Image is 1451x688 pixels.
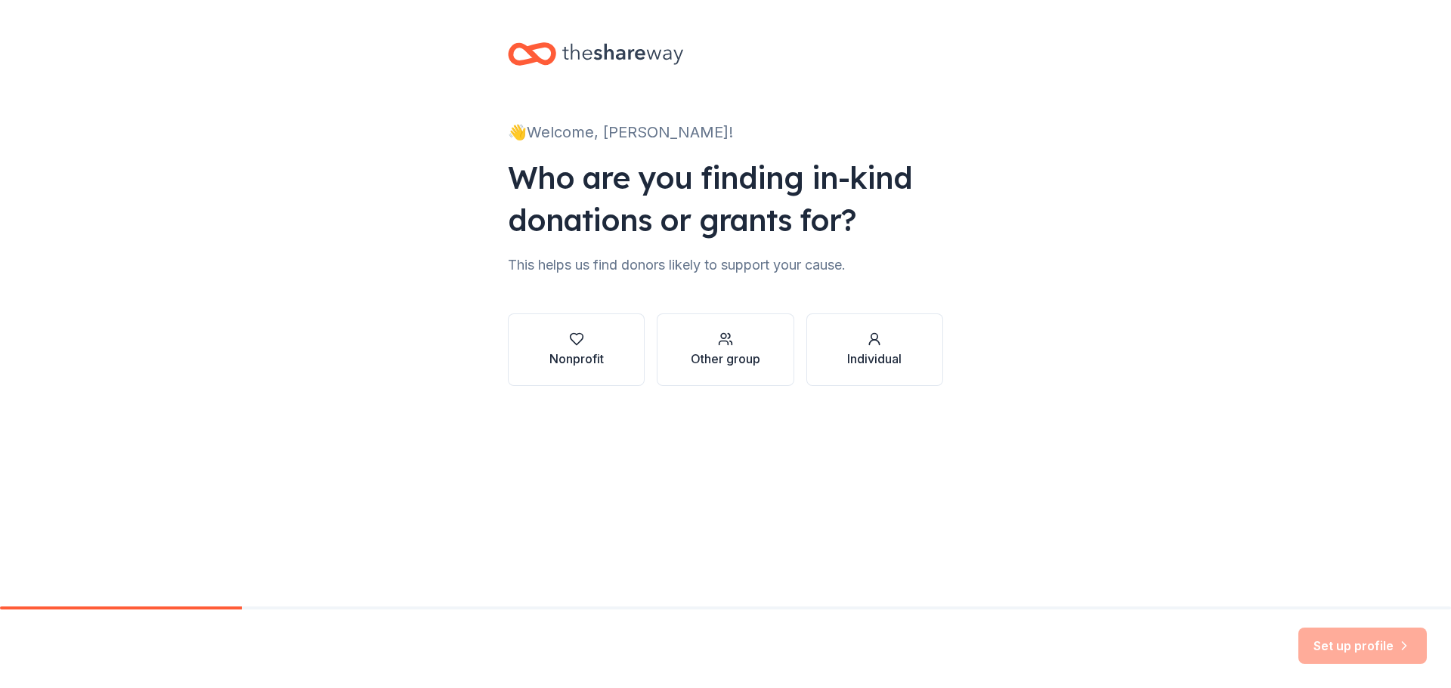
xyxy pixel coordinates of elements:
div: This helps us find donors likely to support your cause. [508,253,943,277]
div: Nonprofit [549,350,604,368]
button: Nonprofit [508,313,645,386]
div: 👋 Welcome, [PERSON_NAME]! [508,120,943,144]
button: Individual [806,313,943,386]
div: Individual [847,350,902,368]
div: Other group [691,350,760,368]
div: Who are you finding in-kind donations or grants for? [508,156,943,241]
button: Other group [657,313,794,386]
